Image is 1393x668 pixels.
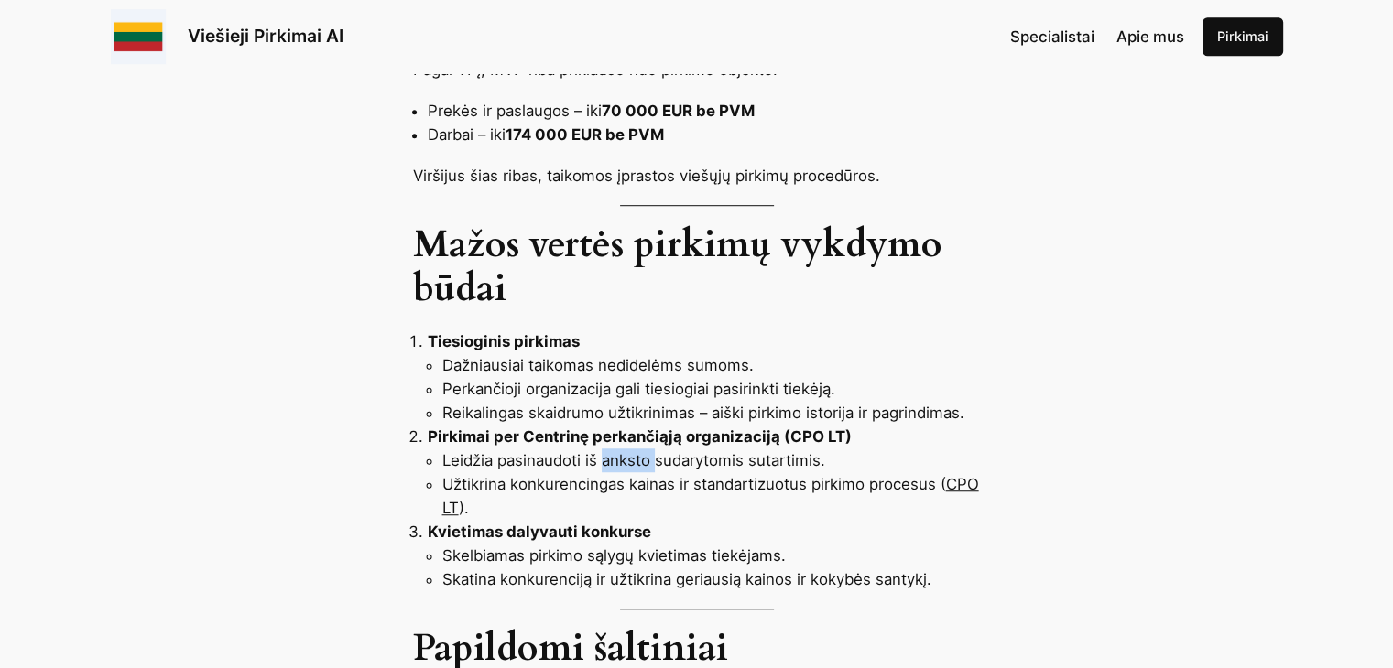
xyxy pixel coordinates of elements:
p: Viršijus šias ribas, taikomos įprastos viešųjų pirkimų procedūros. [413,164,981,188]
li: Perkančioji organizacija gali tiesiogiai pasirinkti tiekėją. [442,377,981,401]
a: Specialistai [1010,25,1094,48]
li: Užtikrina konkurencingas kainas ir standartizuotus pirkimo procesus ( ). [442,472,981,520]
a: CPO LT [442,475,979,517]
strong: 70 000 EUR be PVM [602,102,755,120]
li: Skelbiamas pirkimo sąlygų kvietimas tiekėjams. [442,544,981,567]
a: Viešieji Pirkimai AI [188,25,343,47]
li: Dažniausiai taikomas nedidelėms sumoms. [442,353,981,377]
li: Reikalingas skaidrumo užtikrinimas – aiški pirkimo istorija ir pagrindimas. [442,401,981,425]
span: Apie mus [1116,27,1184,46]
nav: Navigation [1010,25,1184,48]
a: Apie mus [1116,25,1184,48]
a: Pirkimai [1203,17,1283,56]
strong: Pirkimai per Centrinę perkančiąją organizaciją (CPO LT) [428,427,852,446]
li: Leidžia pasinaudoti iš anksto sudarytomis sutartimis. [442,448,981,472]
strong: 174 000 EUR be PVM [506,125,664,144]
li: Skatina konkurenciją ir užtikrina geriausią kainos ir kokybės santykį. [442,567,981,591]
strong: Kvietimas dalyvauti konkurse [428,523,651,541]
li: Prekės ir paslaugos – iki [428,99,981,123]
strong: Mažos vertės pirkimų vykdymo būdai [413,220,942,314]
span: Specialistai [1010,27,1094,46]
strong: Tiesioginis pirkimas [428,332,580,350]
img: Viešieji pirkimai logo [111,9,166,64]
li: Darbai – iki [428,123,981,146]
